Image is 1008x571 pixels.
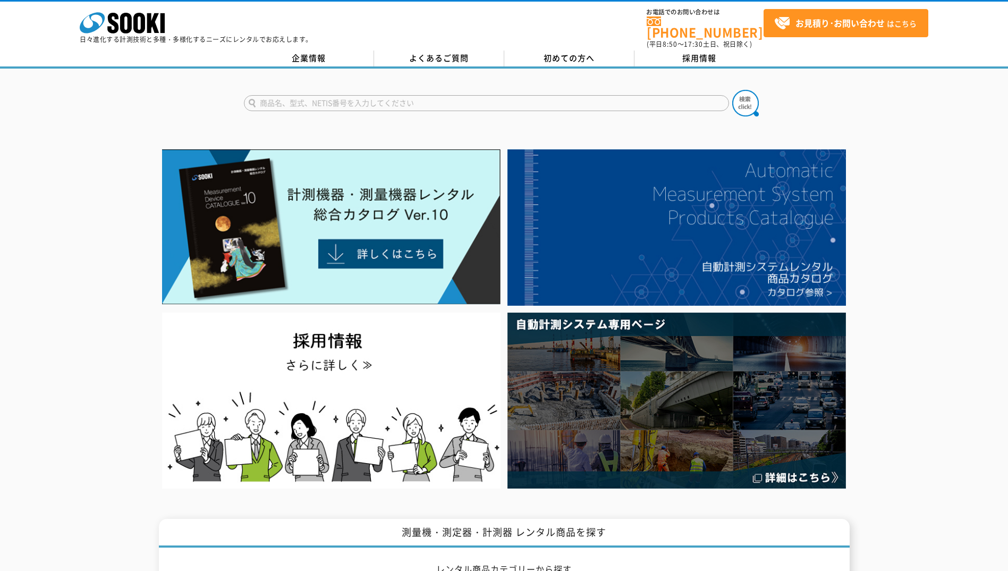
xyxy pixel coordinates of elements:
[774,15,917,31] span: はこちら
[684,39,703,49] span: 17:30
[244,95,729,111] input: 商品名、型式、NETIS番号を入力してください
[504,51,634,66] a: 初めての方へ
[647,39,752,49] span: (平日 ～ 土日、祝日除く)
[159,519,850,548] h1: 測量機・測定器・計測器 レンタル商品を探す
[732,90,759,116] img: btn_search.png
[634,51,765,66] a: 採用情報
[244,51,374,66] a: 企業情報
[544,52,595,64] span: 初めての方へ
[80,36,312,43] p: 日々進化する計測技術と多種・多様化するニーズにレンタルでお応えします。
[647,16,764,38] a: [PHONE_NUMBER]
[663,39,677,49] span: 8:50
[647,9,764,15] span: お電話でのお問い合わせは
[507,149,846,306] img: 自動計測システムカタログ
[374,51,504,66] a: よくあるご質問
[507,313,846,489] img: 自動計測システム専用ページ
[162,313,501,489] img: SOOKI recruit
[162,149,501,305] img: Catalog Ver10
[764,9,928,37] a: お見積り･お問い合わせはこちら
[795,16,885,29] strong: お見積り･お問い合わせ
